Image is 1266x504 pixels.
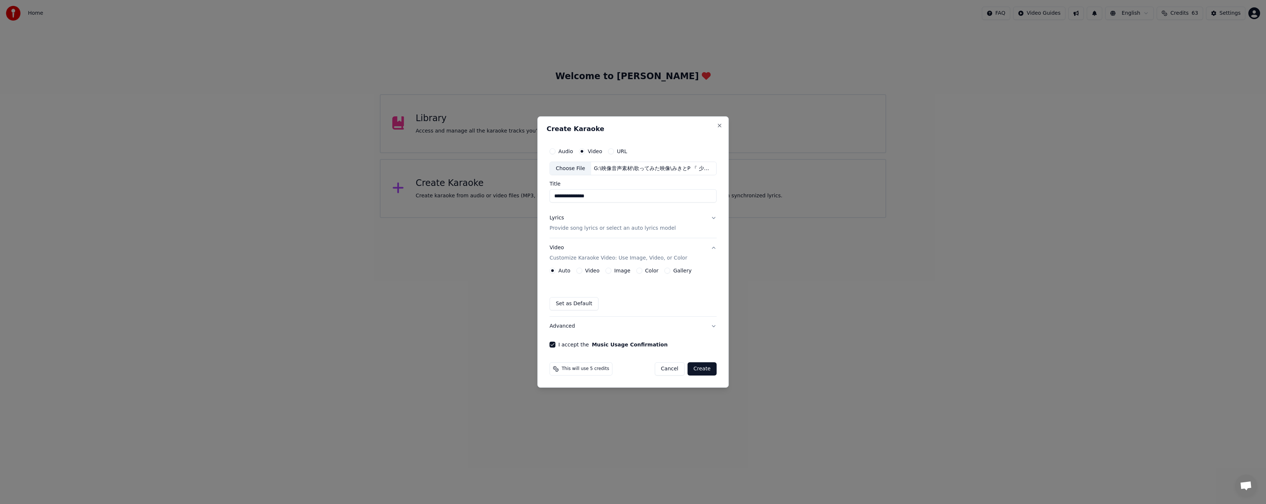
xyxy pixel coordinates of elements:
[645,268,659,273] label: Color
[549,268,717,316] div: VideoCustomize Karaoke Video: Use Image, Video, or Color
[585,268,600,273] label: Video
[549,181,717,187] label: Title
[562,366,609,372] span: This will use 5 credits
[617,149,627,154] label: URL
[558,342,668,347] label: I accept the
[591,165,716,172] div: G:\映像音声素材\歌ってみた映像\みきとP 『 少女[PERSON_NAME] 』 MV.mp4
[655,362,685,376] button: Cancel
[614,268,630,273] label: Image
[549,215,564,222] div: Lyrics
[549,239,717,268] button: VideoCustomize Karaoke Video: Use Image, Video, or Color
[549,225,676,232] p: Provide song lyrics or select an auto lyrics model
[549,209,717,238] button: LyricsProvide song lyrics or select an auto lyrics model
[550,162,591,175] div: Choose File
[549,254,687,262] p: Customize Karaoke Video: Use Image, Video, or Color
[588,149,602,154] label: Video
[558,149,573,154] label: Audio
[549,297,598,310] button: Set as Default
[592,342,668,347] button: I accept the
[687,362,717,376] button: Create
[549,244,687,262] div: Video
[673,268,692,273] label: Gallery
[549,317,717,336] button: Advanced
[558,268,570,273] label: Auto
[547,126,719,132] h2: Create Karaoke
